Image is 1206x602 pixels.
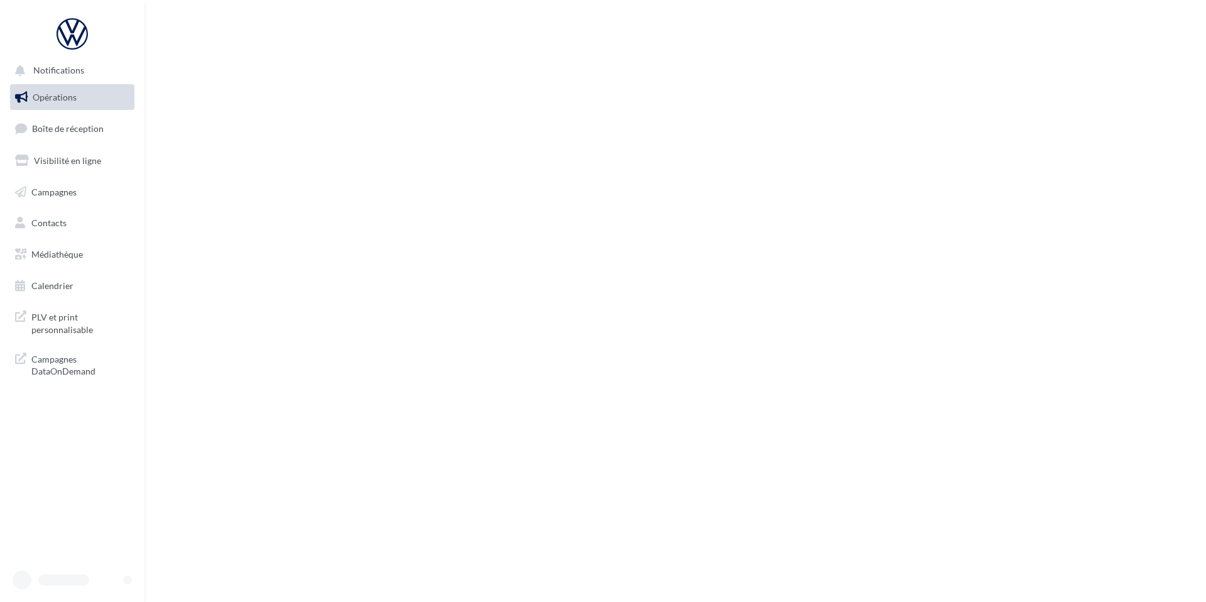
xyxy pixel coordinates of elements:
[33,65,84,76] span: Notifications
[31,280,73,291] span: Calendrier
[8,148,137,174] a: Visibilité en ligne
[8,241,137,268] a: Médiathèque
[31,351,129,378] span: Campagnes DataOnDemand
[33,92,77,102] span: Opérations
[8,179,137,205] a: Campagnes
[32,123,104,134] span: Boîte de réception
[31,186,77,197] span: Campagnes
[8,115,137,142] a: Boîte de réception
[31,249,83,260] span: Médiathèque
[8,273,137,299] a: Calendrier
[8,346,137,383] a: Campagnes DataOnDemand
[31,309,129,336] span: PLV et print personnalisable
[34,155,101,166] span: Visibilité en ligne
[8,84,137,111] a: Opérations
[8,304,137,341] a: PLV et print personnalisable
[31,217,67,228] span: Contacts
[8,210,137,236] a: Contacts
